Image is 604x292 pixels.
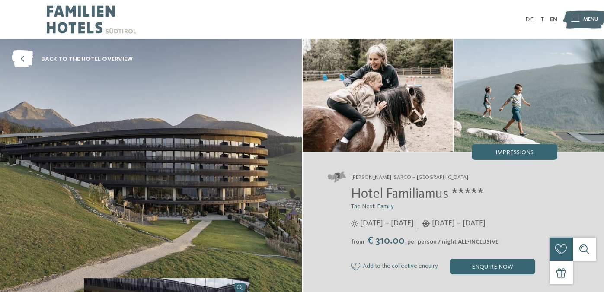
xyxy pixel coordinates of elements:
[365,236,406,246] span: € 310.00
[422,220,430,227] i: Opening times in winter
[41,55,133,63] span: back to the hotel overview
[12,51,133,68] a: back to the hotel overview
[432,218,486,229] span: [DATE] – [DATE]
[351,203,394,209] span: The Nestl Family
[360,218,414,229] span: [DATE] – [DATE]
[495,149,534,156] span: Impressions
[454,39,604,152] img: The family hotel in Meransen
[351,220,358,227] i: Opening times in summer
[351,174,468,181] span: [PERSON_NAME] Isarco – [GEOGRAPHIC_DATA]
[407,239,499,245] span: per person / night ALL-INCLUSIVE
[450,259,535,274] div: enquire now
[303,39,453,152] img: The family hotel in Meransen
[539,16,544,22] a: IT
[550,16,557,22] a: EN
[525,16,534,22] a: DE
[351,239,364,245] span: from
[583,16,598,23] span: Menu
[363,263,438,270] span: Add to the collective enquiry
